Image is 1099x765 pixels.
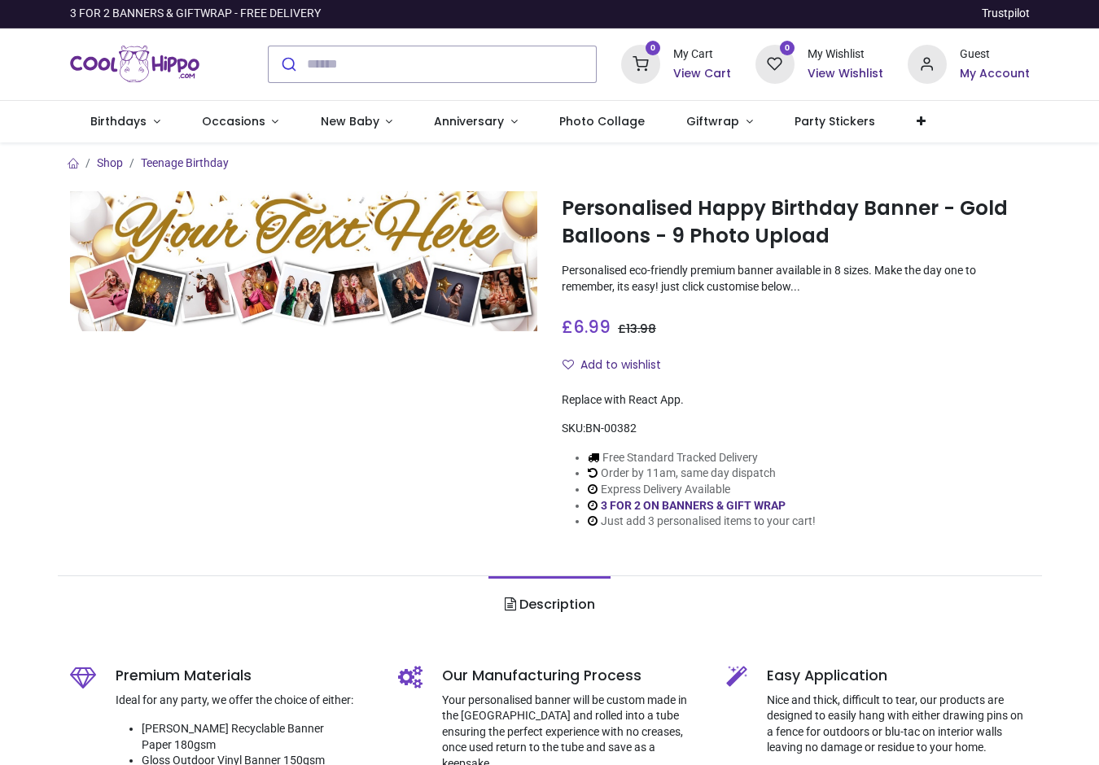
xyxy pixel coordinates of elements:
[780,41,795,56] sup: 0
[300,101,414,143] a: New Baby
[618,321,656,337] span: £
[601,499,786,512] a: 3 FOR 2 ON BANNERS & GIFT WRAP
[767,693,1030,756] p: Nice and thick, difficult to tear, our products are designed to easily hang with either drawing p...
[70,6,321,22] div: 3 FOR 2 BANNERS & GIFTWRAP - FREE DELIVERY
[434,113,504,129] span: Anniversary
[562,263,1030,295] p: Personalised eco-friendly premium banner available in 8 sizes. Make the day one to remember, its ...
[960,66,1030,82] a: My Account
[142,721,374,753] li: [PERSON_NAME] Recyclable Banner Paper 180gsm
[414,101,539,143] a: Anniversary
[588,450,816,466] li: Free Standard Tracked Delivery
[960,46,1030,63] div: Guest
[666,101,774,143] a: Giftwrap
[767,666,1030,686] h5: Easy Application
[116,693,374,709] p: Ideal for any party, we offer the choice of either:
[90,113,147,129] span: Birthdays
[70,42,200,87] img: Cool Hippo
[562,315,611,339] span: £
[70,101,182,143] a: Birthdays
[562,195,1030,251] h1: Personalised Happy Birthday Banner - Gold Balloons - 9 Photo Upload
[562,421,1030,437] div: SKU:
[982,6,1030,22] a: Trustpilot
[588,482,816,498] li: Express Delivery Available
[755,56,795,69] a: 0
[563,359,574,370] i: Add to wishlist
[97,156,123,169] a: Shop
[559,113,645,129] span: Photo Collage
[442,666,702,686] h5: Our Manufacturing Process
[116,666,374,686] h5: Premium Materials
[646,41,661,56] sup: 0
[585,422,637,435] span: BN-00382
[621,56,660,69] a: 0
[673,46,731,63] div: My Cart
[808,66,883,82] a: View Wishlist
[70,191,538,331] img: Personalised Happy Birthday Banner - Gold Balloons - 9 Photo Upload
[488,576,610,633] a: Description
[562,392,1030,409] div: Replace with React App.
[795,113,875,129] span: Party Stickers
[808,46,883,63] div: My Wishlist
[141,156,229,169] a: Teenage Birthday
[181,101,300,143] a: Occasions
[686,113,739,129] span: Giftwrap
[573,315,611,339] span: 6.99
[202,113,265,129] span: Occasions
[588,514,816,530] li: Just add 3 personalised items to your cart!
[70,42,200,87] a: Logo of Cool Hippo
[588,466,816,482] li: Order by 11am, same day dispatch
[269,46,307,82] button: Submit
[562,352,675,379] button: Add to wishlistAdd to wishlist
[321,113,379,129] span: New Baby
[673,66,731,82] a: View Cart
[626,321,656,337] span: 13.98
